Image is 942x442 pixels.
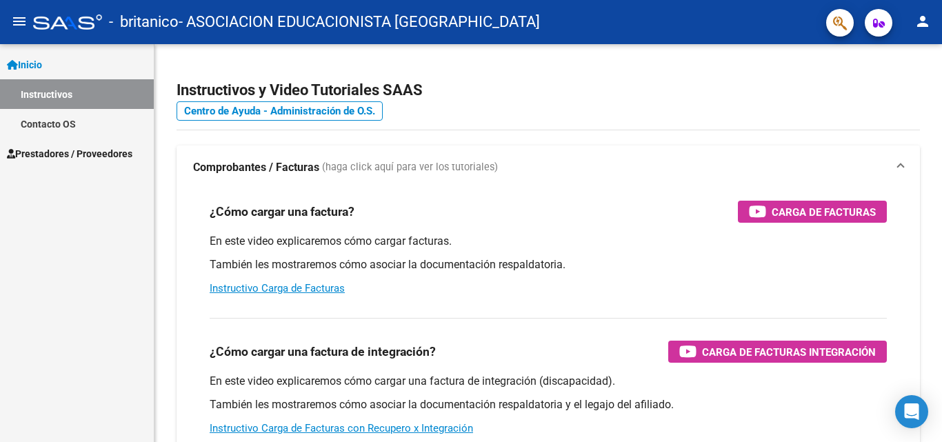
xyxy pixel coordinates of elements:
button: Carga de Facturas [738,201,887,223]
p: En este video explicaremos cómo cargar facturas. [210,234,887,249]
span: Carga de Facturas Integración [702,343,876,361]
span: - ASOCIACION EDUCACIONISTA [GEOGRAPHIC_DATA] [179,7,540,37]
p: En este video explicaremos cómo cargar una factura de integración (discapacidad). [210,374,887,389]
button: Carga de Facturas Integración [668,341,887,363]
p: También les mostraremos cómo asociar la documentación respaldatoria. [210,257,887,272]
mat-icon: person [914,13,931,30]
h2: Instructivos y Video Tutoriales SAAS [177,77,920,103]
span: Prestadores / Proveedores [7,146,132,161]
p: También les mostraremos cómo asociar la documentación respaldatoria y el legajo del afiliado. [210,397,887,412]
strong: Comprobantes / Facturas [193,160,319,175]
mat-icon: menu [11,13,28,30]
mat-expansion-panel-header: Comprobantes / Facturas (haga click aquí para ver los tutoriales) [177,145,920,190]
div: Open Intercom Messenger [895,395,928,428]
a: Centro de Ayuda - Administración de O.S. [177,101,383,121]
h3: ¿Cómo cargar una factura? [210,202,354,221]
a: Instructivo Carga de Facturas con Recupero x Integración [210,422,473,434]
span: Carga de Facturas [772,203,876,221]
span: (haga click aquí para ver los tutoriales) [322,160,498,175]
span: Inicio [7,57,42,72]
span: - britanico [109,7,179,37]
a: Instructivo Carga de Facturas [210,282,345,294]
h3: ¿Cómo cargar una factura de integración? [210,342,436,361]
